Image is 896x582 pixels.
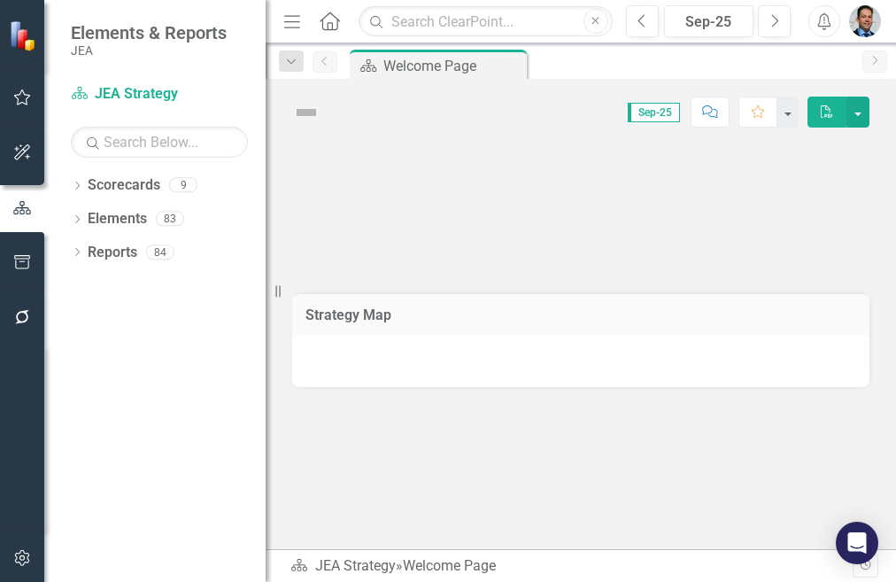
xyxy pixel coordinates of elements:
[88,175,160,196] a: Scorecards
[305,307,856,323] h3: Strategy Map
[156,212,184,227] div: 83
[849,5,881,37] img: Christopher Barrett
[71,84,248,105] a: JEA Strategy
[836,522,878,564] div: Open Intercom Messenger
[71,22,227,43] span: Elements & Reports
[403,557,496,574] div: Welcome Page
[9,20,40,51] img: ClearPoint Strategy
[292,98,321,127] img: Not Defined
[146,244,174,260] div: 84
[88,243,137,263] a: Reports
[383,55,522,77] div: Welcome Page
[315,557,396,574] a: JEA Strategy
[88,209,147,229] a: Elements
[290,556,853,577] div: »
[628,103,680,122] span: Sep-25
[71,43,227,58] small: JEA
[359,6,613,37] input: Search ClearPoint...
[664,5,753,37] button: Sep-25
[169,178,197,193] div: 9
[71,127,248,158] input: Search Below...
[670,12,747,33] div: Sep-25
